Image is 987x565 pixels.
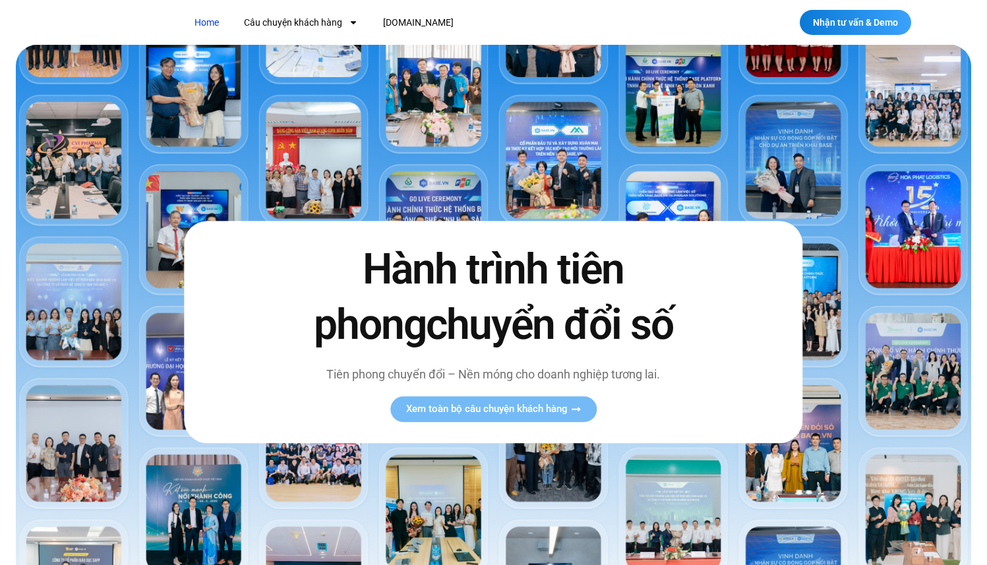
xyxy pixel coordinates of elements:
[813,18,898,27] span: Nhận tư vấn & Demo
[185,11,696,35] nav: Menu
[234,11,368,35] a: Câu chuyện khách hàng
[373,11,464,35] a: [DOMAIN_NAME]
[285,243,701,352] h2: Hành trình tiên phong
[390,396,597,422] a: Xem toàn bộ câu chuyện khách hàng
[185,11,229,35] a: Home
[426,300,673,349] span: chuyển đổi số
[800,10,911,35] a: Nhận tư vấn & Demo
[285,365,701,383] p: Tiên phong chuyển đổi – Nền móng cho doanh nghiệp tương lai.
[406,404,568,414] span: Xem toàn bộ câu chuyện khách hàng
